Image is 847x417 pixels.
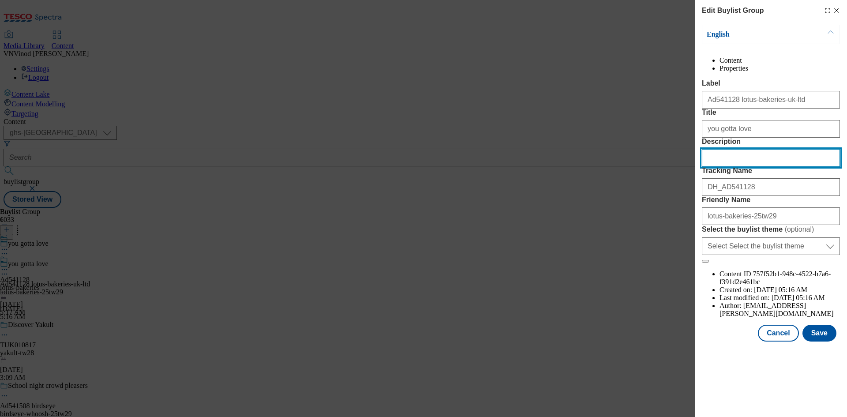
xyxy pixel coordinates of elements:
li: Author: [720,302,840,318]
p: English [707,30,799,39]
li: Content [720,56,840,64]
input: Enter Label [702,91,840,109]
label: Title [702,109,840,116]
label: Select the buylist theme [702,225,840,234]
span: [DATE] 05:16 AM [772,294,825,301]
input: Enter Friendly Name [702,207,840,225]
span: ( optional ) [785,225,814,233]
li: Properties [720,64,840,72]
h4: Edit Buylist Group [702,5,764,16]
li: Content ID [720,270,840,286]
button: Cancel [758,325,798,342]
label: Description [702,138,840,146]
span: [EMAIL_ADDRESS][PERSON_NAME][DOMAIN_NAME] [720,302,834,317]
li: Last modified on: [720,294,840,302]
span: 757f52b1-948c-4522-b7a6-f391d2e461bc [720,270,831,286]
label: Friendly Name [702,196,840,204]
span: [DATE] 05:16 AM [754,286,807,293]
input: Enter Title [702,120,840,138]
input: Enter Tracking Name [702,178,840,196]
label: Tracking Name [702,167,840,175]
li: Created on: [720,286,840,294]
input: Enter Description [702,149,840,167]
label: Label [702,79,840,87]
button: Save [802,325,836,342]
